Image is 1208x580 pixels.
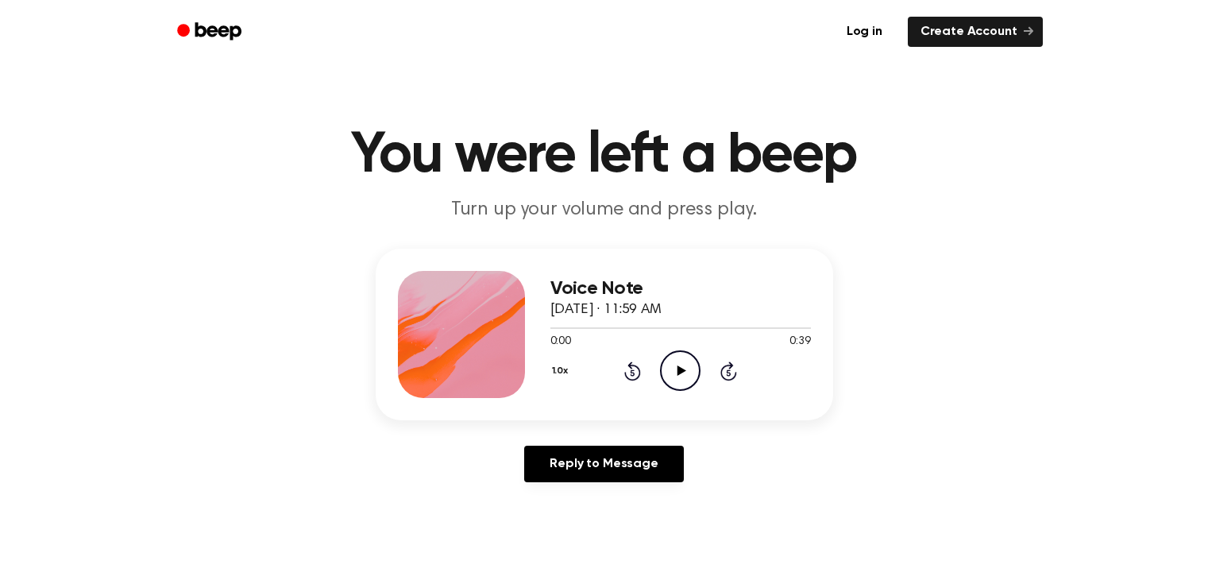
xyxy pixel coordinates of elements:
h3: Voice Note [550,278,811,300]
span: 0:39 [789,334,810,350]
span: [DATE] · 11:59 AM [550,303,662,317]
button: 1.0x [550,358,574,385]
a: Beep [166,17,256,48]
span: 0:00 [550,334,571,350]
h1: You were left a beep [198,127,1011,184]
p: Turn up your volume and press play. [299,197,909,223]
a: Reply to Message [524,446,683,482]
a: Create Account [908,17,1043,47]
a: Log in [831,14,898,50]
